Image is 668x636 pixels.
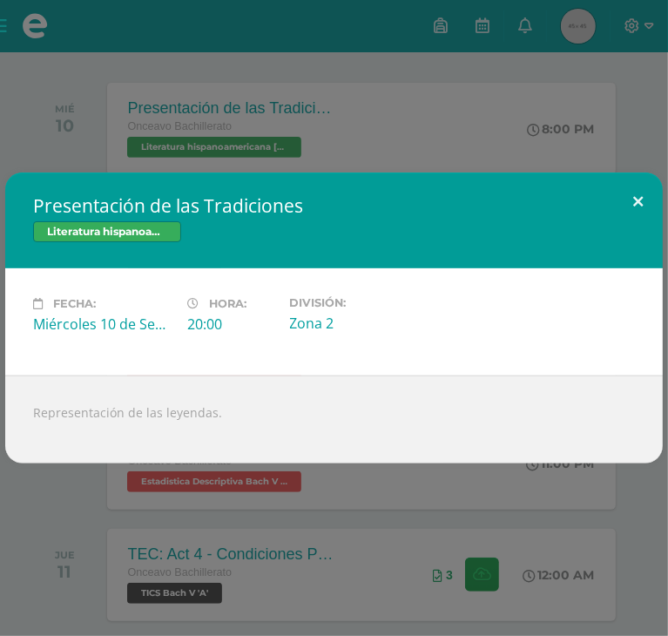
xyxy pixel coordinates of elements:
span: Literatura hispanoamericana Bach V [33,221,181,242]
span: Fecha: [53,297,96,310]
div: Representación de las leyendas. [5,376,663,463]
label: División: [290,296,430,309]
h2: Presentación de las Tradiciones [33,193,635,218]
div: 20:00 [187,315,276,334]
div: Zona 2 [290,314,430,333]
div: Miércoles 10 de Septiembre [33,315,173,334]
span: Hora: [209,297,246,310]
button: Close (Esc) [613,173,663,232]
